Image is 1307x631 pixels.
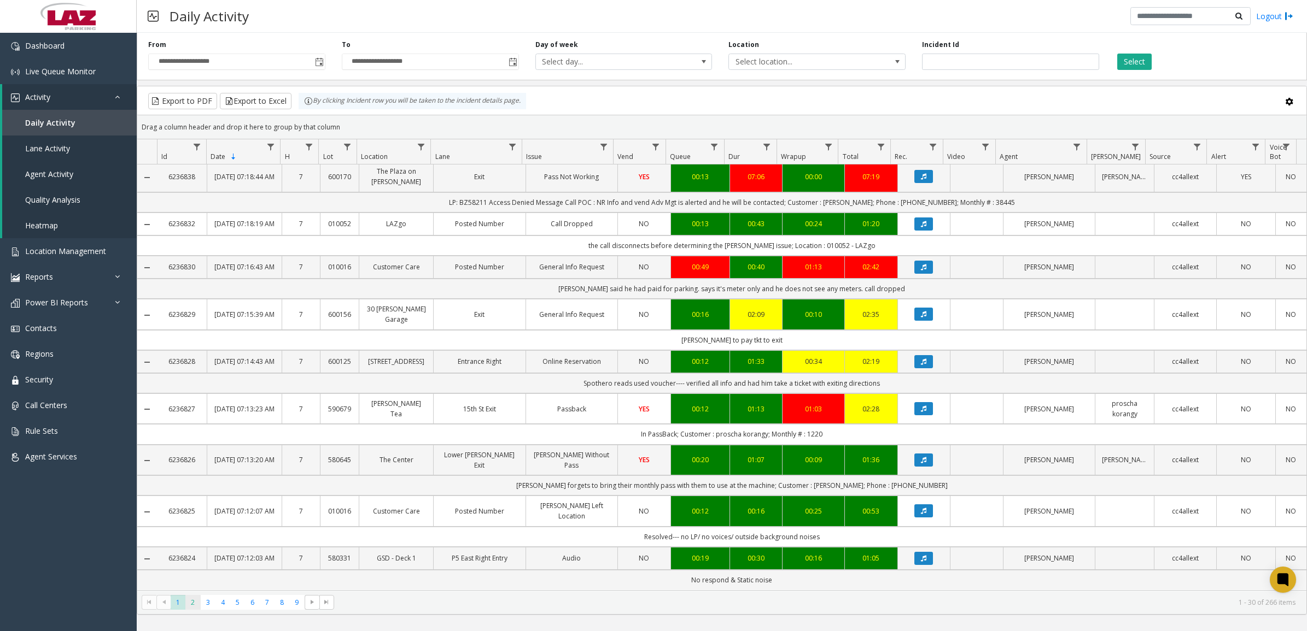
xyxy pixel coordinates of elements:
img: 'icon' [11,453,20,462]
span: NO [639,219,649,228]
img: 'icon' [11,402,20,410]
a: Location Filter Menu [413,139,428,154]
label: Location [728,40,759,50]
img: infoIcon.svg [304,97,313,105]
a: 01:07 [737,455,776,465]
td: No respond & Static noise [157,570,1306,589]
a: Date Filter Menu [263,139,278,154]
a: Collapse Details [137,358,157,367]
a: 00:16 [789,553,838,563]
a: Video Filter Menu [978,139,993,154]
a: 6236832 [164,219,200,229]
span: Lot [323,152,333,161]
span: Reports [25,272,53,282]
div: 00:20 [678,455,723,465]
span: H [285,152,290,161]
a: Quality Analysis [2,187,137,213]
div: 01:33 [737,356,776,367]
a: Total Filter Menu [873,139,888,154]
a: 01:05 [851,553,891,563]
a: 590679 [327,404,352,414]
a: NO [1223,455,1269,465]
a: 00:09 [789,455,838,465]
a: 6236827 [164,404,200,414]
span: Agent Services [25,451,77,462]
a: Heatmap [2,213,137,238]
a: 580645 [327,455,352,465]
a: NO [625,553,664,563]
div: 00:43 [737,219,776,229]
img: 'icon' [11,350,20,359]
a: Activity [2,84,137,110]
a: 00:49 [678,262,723,272]
a: proscha korangy [1102,398,1147,419]
a: [PERSON_NAME] Left Location [533,500,611,521]
div: 00:13 [678,172,723,182]
a: [PERSON_NAME] [1010,553,1088,563]
a: 580331 [327,553,352,563]
a: Collapse Details [137,555,157,563]
a: Collapse Details [137,220,157,229]
button: Select [1117,54,1152,70]
div: 02:09 [737,309,776,320]
a: NO [1223,219,1269,229]
div: 00:19 [678,553,723,563]
a: 7 [289,172,314,182]
a: 010016 [327,262,352,272]
span: Voice Bot [1270,143,1287,161]
a: NO [1223,356,1269,367]
span: Page 6 [245,595,260,610]
a: NO [625,506,664,516]
a: Call Dropped [533,219,611,229]
span: Page 8 [275,595,289,610]
a: 6236824 [164,553,200,563]
img: 'icon' [11,68,20,76]
img: logout [1285,10,1293,22]
a: cc4allext [1161,356,1210,367]
span: Agent Activity [25,169,73,179]
a: 15th St Exit [440,404,518,414]
a: 6236828 [164,356,200,367]
div: 00:16 [678,309,723,320]
a: NO [1223,309,1269,320]
a: 00:34 [789,356,838,367]
a: 7 [289,506,314,516]
a: 00:30 [737,553,776,563]
div: 01:13 [737,404,776,414]
a: YES [625,172,664,182]
a: NO [1282,404,1300,414]
a: Queue Filter Menu [707,139,722,154]
div: 02:19 [851,356,891,367]
span: NO [639,310,649,319]
a: cc4allext [1161,262,1210,272]
div: 00:12 [678,404,723,414]
span: Regions [25,349,54,359]
a: NO [625,356,664,367]
a: Collapse Details [137,263,157,272]
a: [DATE] 07:12:07 AM [214,506,275,516]
a: [PERSON_NAME] [1010,219,1088,229]
span: Heatmap [25,220,58,231]
span: Page 2 [185,595,200,610]
a: Vend Filter Menu [649,139,663,154]
span: Power BI Reports [25,297,88,308]
span: YES [639,172,650,181]
a: 600125 [327,356,352,367]
a: 00:12 [678,356,723,367]
a: 02:42 [851,262,891,272]
a: 00:13 [678,219,723,229]
a: Agent Filter Menu [1070,139,1084,154]
a: cc4allext [1161,309,1210,320]
div: Data table [137,139,1306,589]
a: NO [1223,404,1269,414]
a: YES [625,455,664,465]
span: Live Queue Monitor [25,66,96,76]
a: The Center [366,455,427,465]
a: 00:40 [737,262,776,272]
